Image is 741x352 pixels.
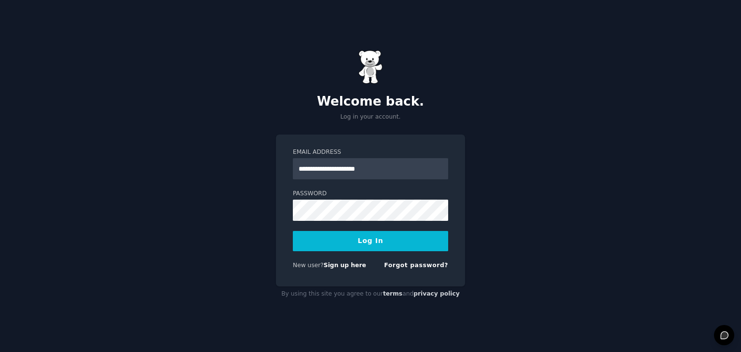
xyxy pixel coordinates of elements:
img: Gummy Bear [358,50,383,84]
label: Email Address [293,148,448,157]
a: terms [383,290,402,297]
h2: Welcome back. [276,94,465,109]
div: By using this site you agree to our and [276,286,465,302]
button: Log In [293,231,448,251]
p: Log in your account. [276,113,465,122]
label: Password [293,190,448,198]
a: Sign up here [324,262,366,269]
span: New user? [293,262,324,269]
a: privacy policy [413,290,460,297]
a: Forgot password? [384,262,448,269]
